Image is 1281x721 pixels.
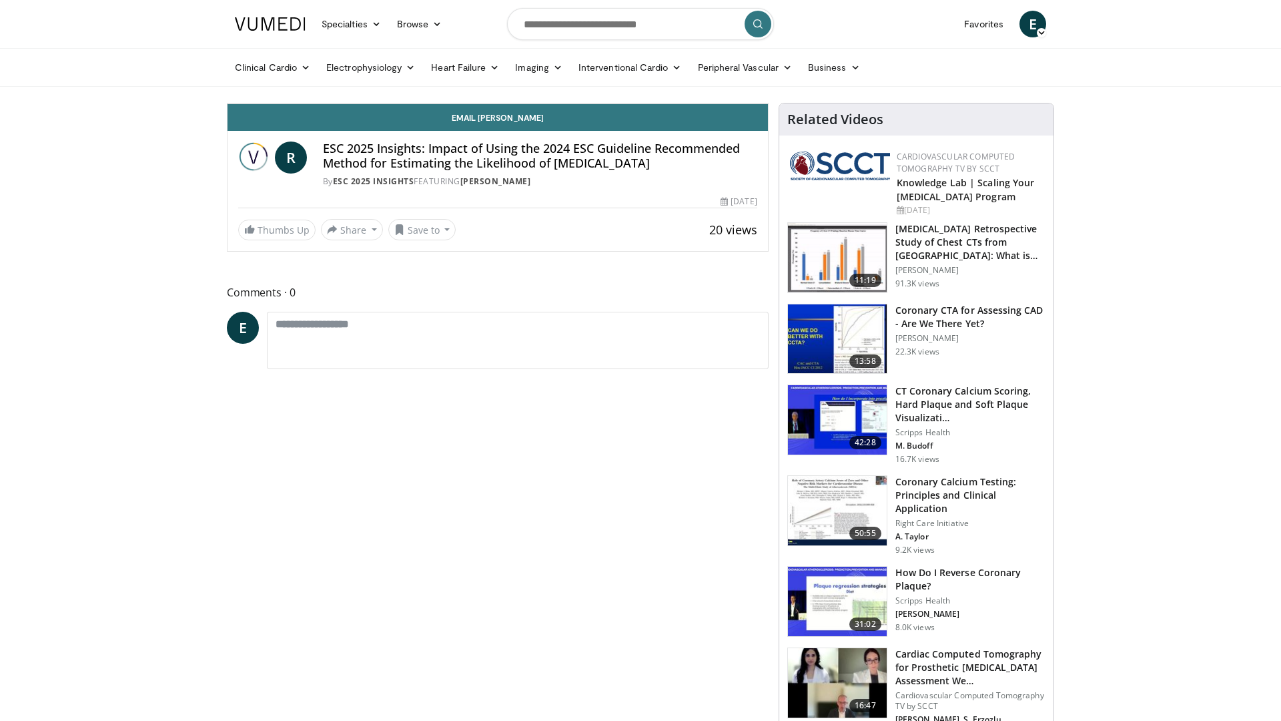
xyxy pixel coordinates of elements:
p: 91.3K views [895,278,939,289]
img: c2eb46a3-50d3-446d-a553-a9f8510c7760.150x105_q85_crop-smart_upscale.jpg [788,223,887,292]
a: 42:28 CT Coronary Calcium Scoring, Hard Plaque and Soft Plaque Visualizati… Scripps Health M. Bud... [787,385,1045,465]
a: Specialties [314,11,389,37]
p: 16.7K views [895,454,939,465]
h3: [MEDICAL_DATA] Retrospective Study of Chest CTs from [GEOGRAPHIC_DATA]: What is the Re… [895,222,1045,262]
p: [PERSON_NAME] [895,609,1045,620]
p: Cardiovascular Computed Tomography TV by SCCT [895,690,1045,712]
p: 9.2K views [895,545,935,555]
a: [PERSON_NAME] [460,176,531,187]
button: Share [321,219,383,240]
p: Scripps Health [895,427,1045,438]
video-js: Video Player [228,103,768,104]
a: Imaging [507,54,570,81]
img: 31adc9e7-5da4-4a43-a07f-d5170cdb9529.150x105_q85_crop-smart_upscale.jpg [788,567,887,636]
p: A. Taylor [895,531,1045,542]
a: Favorites [956,11,1011,37]
p: 8.0K views [895,622,935,633]
button: Save to [388,219,456,240]
p: Right Care Initiative [895,518,1045,529]
img: ef7db2a5-b9e3-4d5d-833d-8dc40dd7331b.150x105_q85_crop-smart_upscale.jpg [788,648,887,718]
p: Scripps Health [895,595,1045,606]
a: Electrophysiology [318,54,423,81]
h4: ESC 2025 Insights: Impact of Using the 2024 ESC Guideline Recommended Method for Estimating the L... [323,142,757,170]
img: VuMedi Logo [235,17,306,31]
a: Email [PERSON_NAME] [228,104,768,131]
img: 4ea3ec1a-320e-4f01-b4eb-a8bc26375e8f.150x105_q85_crop-smart_upscale.jpg [788,385,887,455]
a: Knowledge Lab | Scaling Your [MEDICAL_DATA] Program [897,176,1035,203]
img: ESC 2025 Insights [238,142,270,174]
h4: Related Videos [787,111,883,128]
img: c75e2ae5-4540-49a9-b2f1-0dc3e954be13.150x105_q85_crop-smart_upscale.jpg [788,476,887,545]
h3: CT Coronary Calcium Scoring, Hard Plaque and Soft Plaque Visualizati… [895,385,1045,425]
p: M. Budoff [895,441,1045,451]
a: ESC 2025 Insights [333,176,414,187]
span: 50:55 [849,527,881,540]
a: Browse [389,11,450,37]
a: 50:55 Coronary Calcium Testing: Principles and Clinical Application Right Care Initiative A. Tayl... [787,475,1045,555]
span: 42:28 [849,436,881,449]
a: Thumbs Up [238,220,316,240]
span: 11:19 [849,274,881,287]
span: 31:02 [849,618,881,631]
div: By FEATURING [323,176,757,188]
img: 34b2b9a4-89e5-4b8c-b553-8a638b61a706.150x105_q85_crop-smart_upscale.jpg [788,304,887,374]
h3: How Do I Reverse Coronary Plaque? [895,566,1045,593]
h3: Coronary CTA for Assessing CAD - Are We There Yet? [895,304,1045,330]
a: Interventional Cardio [570,54,690,81]
div: [DATE] [721,196,757,208]
a: Cardiovascular Computed Tomography TV by SCCT [897,151,1015,174]
a: 13:58 Coronary CTA for Assessing CAD - Are We There Yet? [PERSON_NAME] 22.3K views [787,304,1045,375]
p: [PERSON_NAME] [895,265,1045,276]
div: [DATE] [897,204,1043,216]
a: 31:02 How Do I Reverse Coronary Plaque? Scripps Health [PERSON_NAME] 8.0K views [787,566,1045,637]
a: E [1019,11,1046,37]
a: Heart Failure [423,54,507,81]
img: 51a70120-4f25-49cc-93a4-67582377e75f.png.150x105_q85_autocrop_double_scale_upscale_version-0.2.png [790,151,890,180]
a: Business [800,54,868,81]
a: Clinical Cardio [227,54,318,81]
a: R [275,142,307,174]
a: Peripheral Vascular [690,54,800,81]
a: E [227,312,259,344]
p: 22.3K views [895,346,939,357]
span: 13:58 [849,354,881,368]
span: Comments 0 [227,284,769,301]
a: 11:19 [MEDICAL_DATA] Retrospective Study of Chest CTs from [GEOGRAPHIC_DATA]: What is the Re… [PE... [787,222,1045,293]
p: [PERSON_NAME] [895,333,1045,344]
h3: Coronary Calcium Testing: Principles and Clinical Application [895,475,1045,515]
input: Search topics, interventions [507,8,774,40]
h3: Cardiac Computed Tomography for Prosthetic [MEDICAL_DATA] Assessment We… [895,648,1045,688]
span: 16:47 [849,699,881,712]
span: 20 views [709,222,757,238]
